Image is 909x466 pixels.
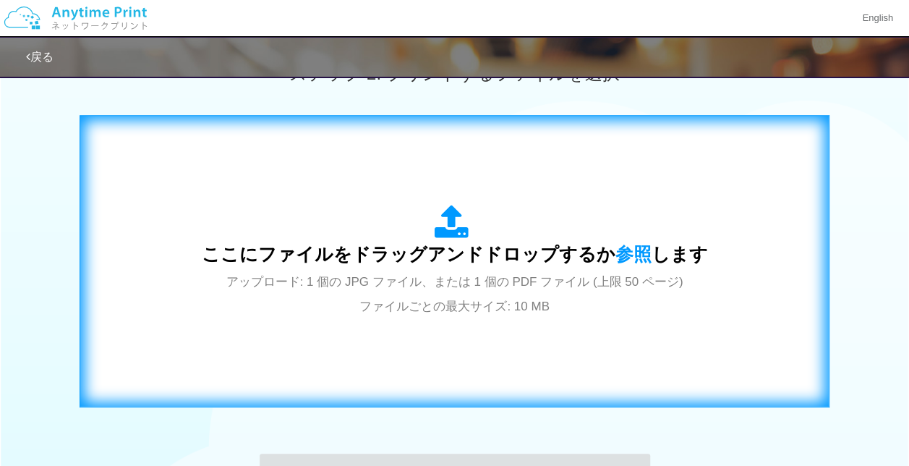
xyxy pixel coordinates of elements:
span: ここにファイルをドラッグアンドドロップするか します [202,244,708,264]
span: アップロード: 1 個の JPG ファイル、または 1 個の PDF ファイル (上限 50 ページ) ファイルごとの最大サイズ: 10 MB [226,275,683,313]
span: ステップ 2: プリントするファイルを選択 [289,64,619,83]
span: 参照 [615,244,652,264]
a: 戻る [26,51,54,63]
